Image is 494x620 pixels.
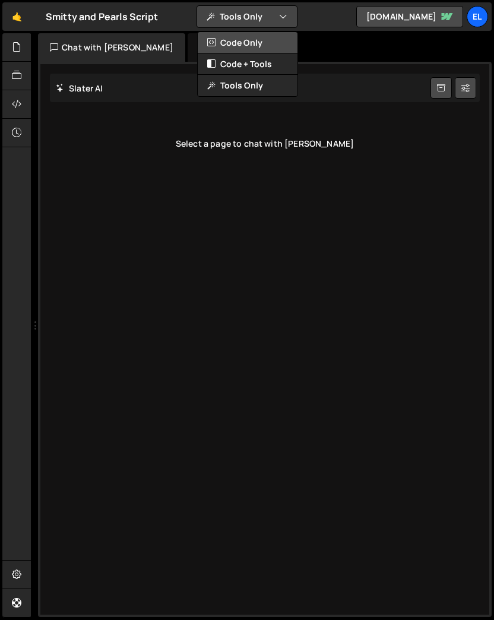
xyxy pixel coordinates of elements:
[467,6,488,27] a: El
[197,6,297,27] button: Tools Only
[50,120,480,167] div: Select a page to chat with [PERSON_NAME]
[46,10,158,24] div: Smitty and Pearls Script
[38,33,185,62] div: Chat with [PERSON_NAME]
[56,83,103,94] h2: Slater AI
[198,53,297,75] button: Code + Tools
[198,32,297,53] button: Code Only
[198,75,297,96] button: Tools Only
[356,6,463,27] a: [DOMAIN_NAME]
[188,33,288,62] div: Documentation
[2,2,31,31] a: 🤙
